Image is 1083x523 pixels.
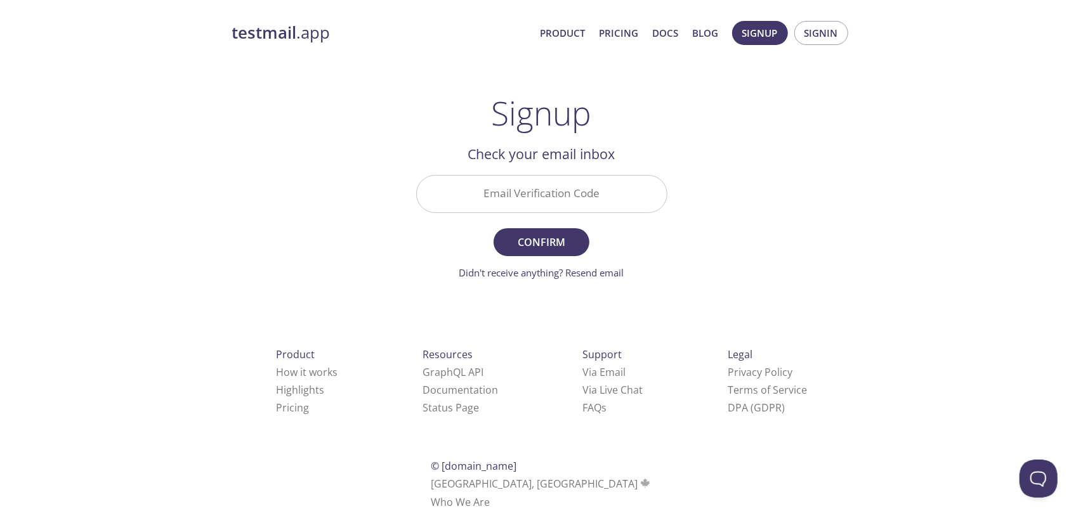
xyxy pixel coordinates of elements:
[416,143,667,165] h2: Check your email inbox
[423,383,498,397] a: Documentation
[742,25,778,41] span: Signup
[728,401,785,415] a: DPA (GDPR)
[582,383,643,397] a: Via Live Chat
[492,94,592,132] h1: Signup
[276,401,309,415] a: Pricing
[431,459,516,473] span: © [DOMAIN_NAME]
[276,347,315,361] span: Product
[732,21,788,45] button: Signup
[423,365,483,379] a: GraphQL API
[804,25,838,41] span: Signin
[728,383,807,397] a: Terms of Service
[653,25,679,41] a: Docs
[431,477,652,491] span: [GEOGRAPHIC_DATA], [GEOGRAPHIC_DATA]
[276,365,338,379] a: How it works
[728,365,792,379] a: Privacy Policy
[582,365,626,379] a: Via Email
[582,347,622,361] span: Support
[693,25,719,41] a: Blog
[794,21,848,45] button: Signin
[728,347,752,361] span: Legal
[582,401,607,415] a: FAQ
[600,25,639,41] a: Pricing
[232,22,297,44] strong: testmail
[459,266,624,279] a: Didn't receive anything? Resend email
[541,25,586,41] a: Product
[276,383,324,397] a: Highlights
[1020,460,1058,498] iframe: Help Scout Beacon - Open
[423,347,473,361] span: Resources
[494,228,589,256] button: Confirm
[423,401,479,415] a: Status Page
[601,401,607,415] span: s
[232,22,530,44] a: testmail.app
[431,495,490,509] a: Who We Are
[508,233,575,251] span: Confirm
